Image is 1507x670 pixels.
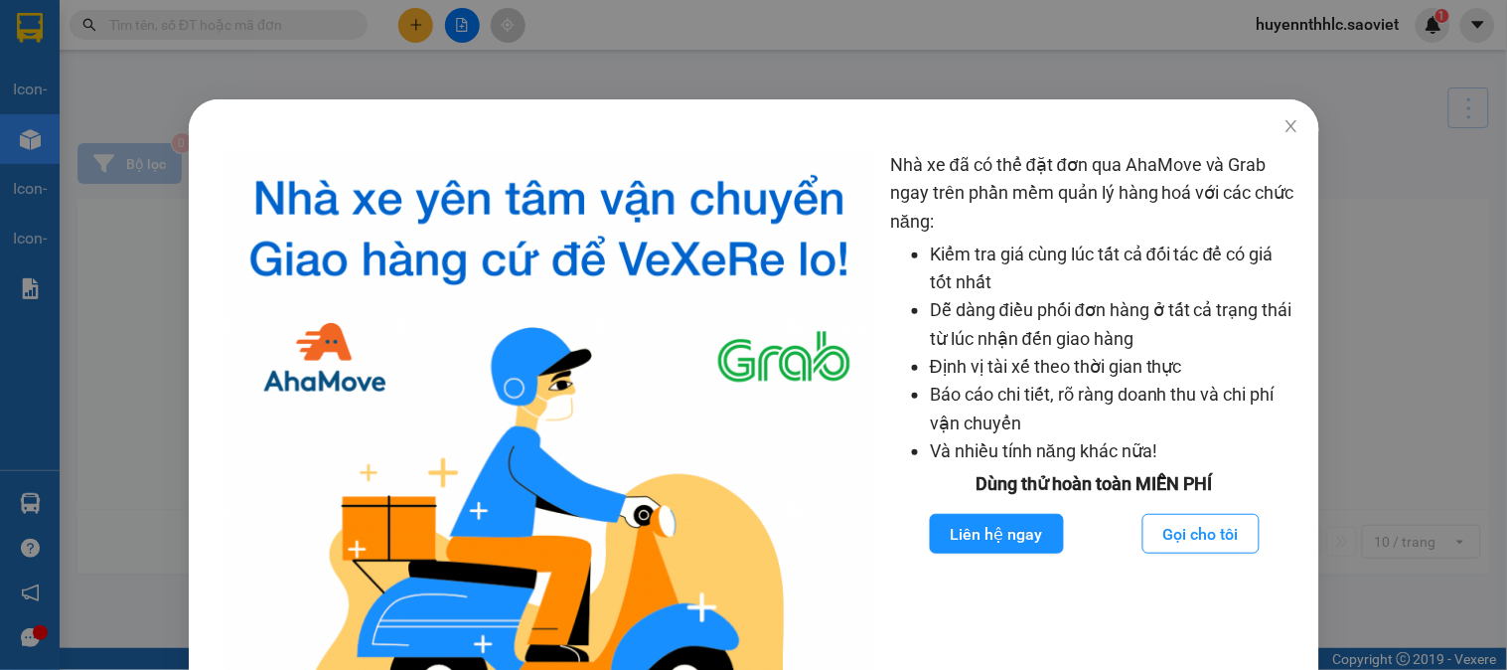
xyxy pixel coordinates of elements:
li: Báo cáo chi tiết, rõ ràng doanh thu và chi phí vận chuyển [930,381,1299,437]
button: Gọi cho tôi [1142,514,1260,554]
span: close [1282,118,1298,134]
li: Dễ dàng điều phối đơn hàng ở tất cả trạng thái từ lúc nhận đến giao hàng [930,296,1299,353]
span: Liên hệ ngay [950,522,1042,547]
div: Dùng thử hoàn toàn MIỄN PHÍ [890,470,1299,498]
li: Kiểm tra giá cùng lúc tất cả đối tác để có giá tốt nhất [930,241,1299,297]
li: Và nhiều tính năng khác nữa! [930,437,1299,465]
button: Close [1263,99,1318,155]
li: Định vị tài xế theo thời gian thực [930,353,1299,381]
span: Gọi cho tôi [1163,522,1239,547]
button: Liên hệ ngay [929,514,1063,554]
